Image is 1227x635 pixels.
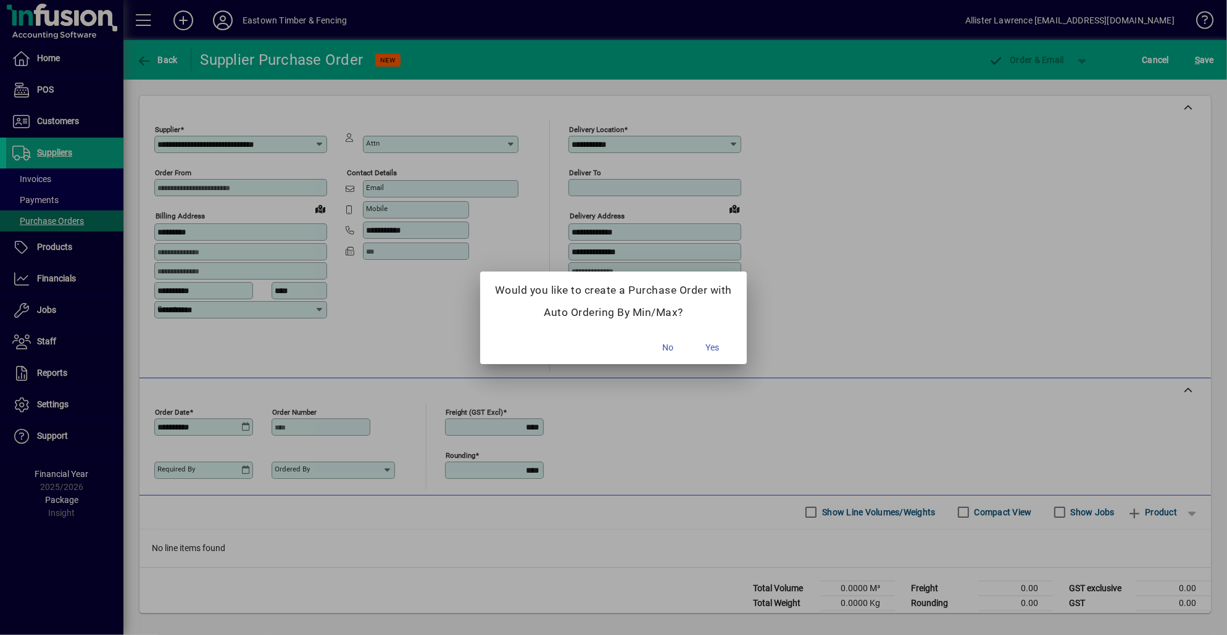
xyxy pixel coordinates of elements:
button: No [648,337,688,359]
h5: Would you like to create a Purchase Order with [495,284,732,297]
span: No [662,341,673,354]
h5: Auto Ordering By Min/Max? [495,306,732,319]
span: Yes [705,341,719,354]
button: Yes [693,337,732,359]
